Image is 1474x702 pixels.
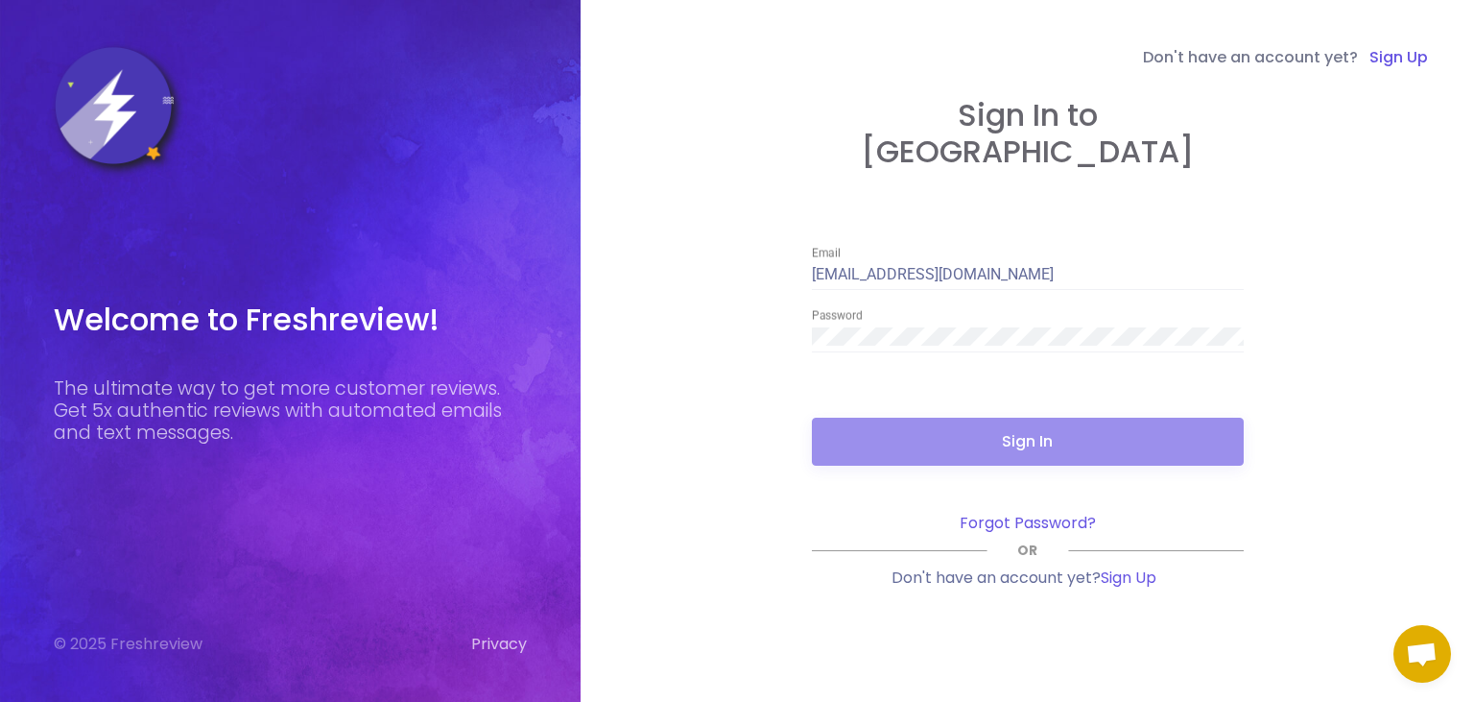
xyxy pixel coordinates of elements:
h3: Welcome to Freshreview! [54,302,527,338]
button: Sign In [812,418,1244,466]
span: Don't have an account yet? [1143,46,1358,68]
a: Sign Up [1101,567,1156,590]
input: Email [812,266,1244,283]
h3: Sign In to [GEOGRAPHIC_DATA] [812,97,1244,171]
span: Don't have an account yet? [892,567,1156,589]
div: Open chat [1393,625,1451,683]
a: Forgot Password? [960,512,1096,534]
a: Sign Up [1369,46,1428,69]
h4: The ultimate way to get more customer reviews. Get 5x authentic reviews with automated emails and... [54,377,527,444]
a: Privacy [471,633,527,656]
div: © 2025 Freshreview [54,633,202,656]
